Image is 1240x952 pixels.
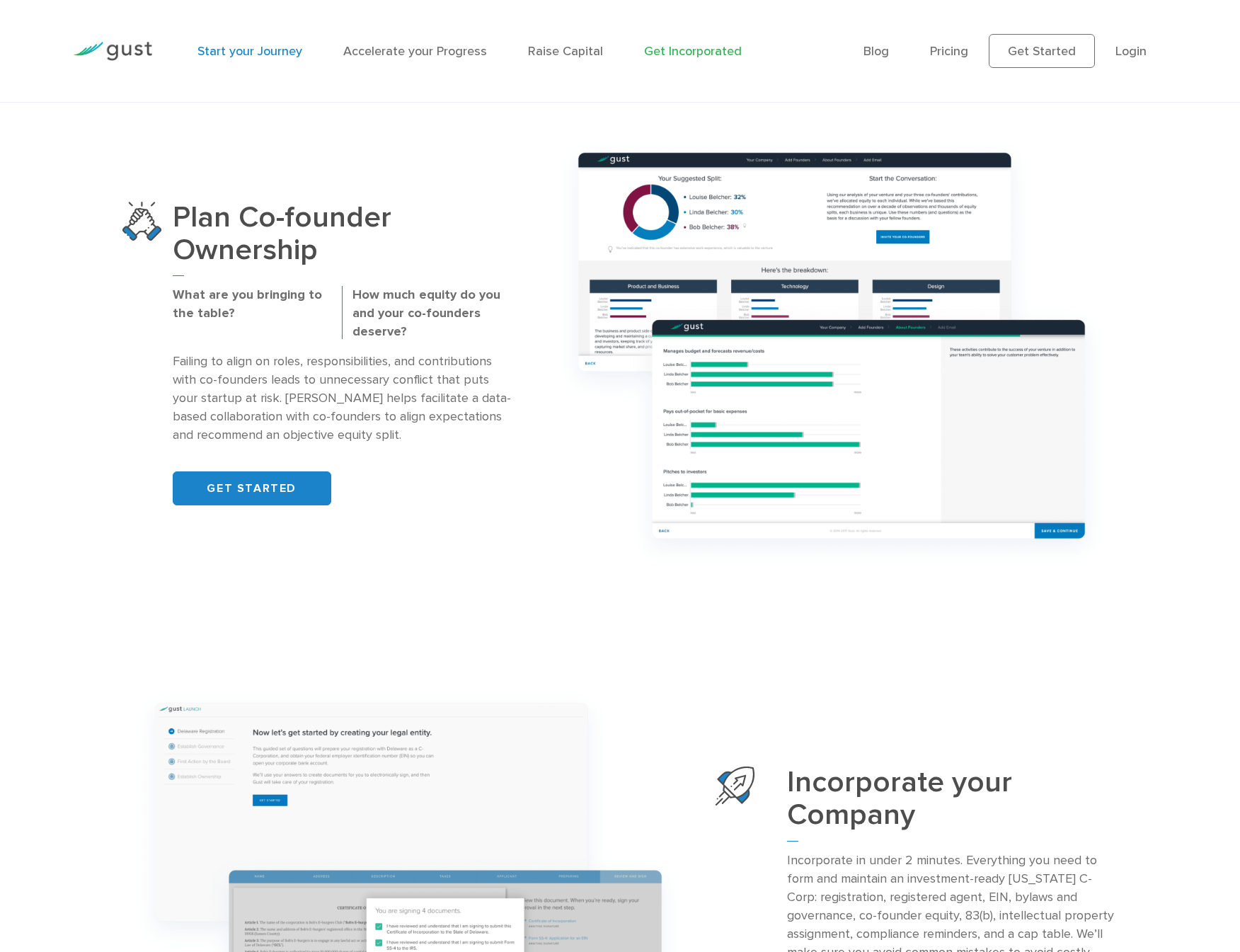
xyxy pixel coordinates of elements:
[716,767,754,805] img: Start Your Company
[352,286,511,341] p: How much equity do you and your co-founders deserve?
[122,202,161,241] img: Plan Co Founder Ownership
[787,767,1118,842] h3: Incorporate your Company
[644,44,742,59] a: Get Incorporated
[173,202,511,277] h3: Plan Co-founder Ownership
[528,44,603,59] a: Raise Capital
[73,42,152,61] img: Gust Logo
[989,34,1095,68] a: Get Started
[930,44,968,59] a: Pricing
[173,352,511,445] p: Failing to align on roles, responsibilities, and contributions with co-founders leads to unnecess...
[197,44,302,59] a: Start your Journey
[173,471,331,505] a: GET STARTED
[863,44,889,59] a: Blog
[343,44,487,59] a: Accelerate your Progress
[173,286,331,323] p: What are you bringing to the table?
[546,128,1118,580] img: Group 1165
[1115,44,1147,59] a: Login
